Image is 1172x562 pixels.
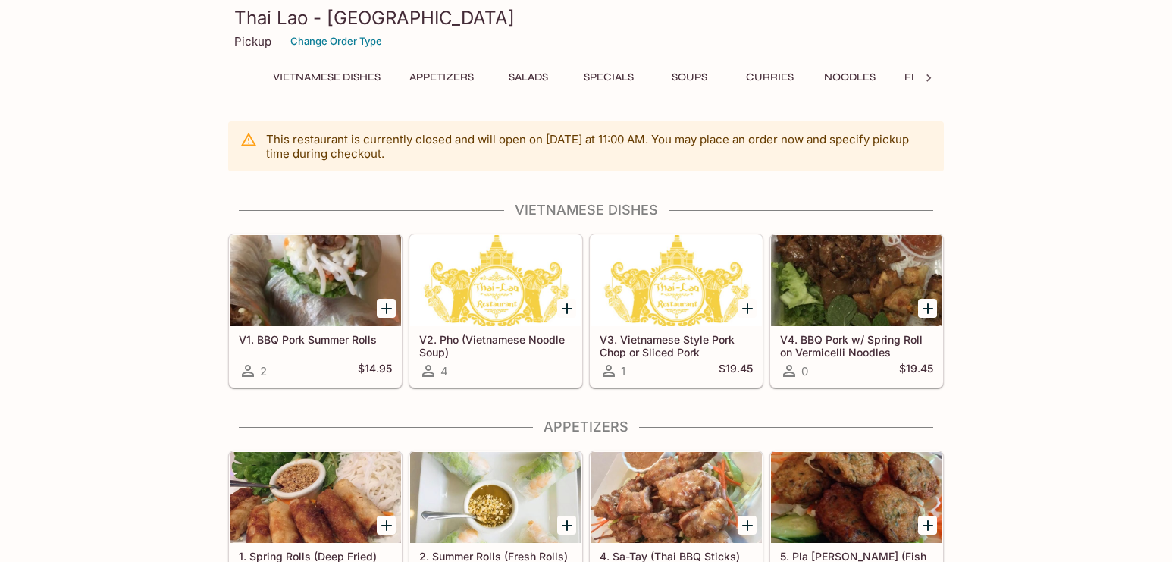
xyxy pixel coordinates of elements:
span: 4 [440,364,448,378]
h3: Thai Lao - [GEOGRAPHIC_DATA] [234,6,938,30]
button: Appetizers [401,67,482,88]
h5: V3. Vietnamese Style Pork Chop or Sliced Pork [600,333,753,358]
button: Add V3. Vietnamese Style Pork Chop or Sliced Pork [738,299,757,318]
div: 1. Spring Rolls (Deep Fried) [230,452,401,543]
button: Curries [735,67,804,88]
div: V1. BBQ Pork Summer Rolls [230,235,401,326]
div: 4. Sa-Tay (Thai BBQ Sticks) [591,452,762,543]
button: Noodles [816,67,884,88]
div: V3. Vietnamese Style Pork Chop or Sliced Pork [591,235,762,326]
div: 2. Summer Rolls (Fresh Rolls) [410,452,581,543]
p: This restaurant is currently closed and will open on [DATE] at 11:00 AM . You may place an order ... [266,132,932,161]
h5: $19.45 [719,362,753,380]
span: 2 [260,364,267,378]
button: Soups [655,67,723,88]
div: 5. Pla Tod Mun (Fish Patties) [771,452,942,543]
button: Add 2. Summer Rolls (Fresh Rolls) [557,516,576,535]
h4: Appetizers [228,419,944,435]
h5: V1. BBQ Pork Summer Rolls [239,333,392,346]
button: Vietnamese Dishes [265,67,389,88]
button: Specials [575,67,643,88]
button: Add V2. Pho (Vietnamese Noodle Soup) [557,299,576,318]
button: Add 4. Sa-Tay (Thai BBQ Sticks) [738,516,757,535]
button: Add V4. BBQ Pork w/ Spring Roll on Vermicelli Noodles [918,299,937,318]
a: V1. BBQ Pork Summer Rolls2$14.95 [229,234,402,388]
h4: Vietnamese Dishes [228,202,944,218]
p: Pickup [234,34,271,49]
button: Add 5. Pla Tod Mun (Fish Patties) [918,516,937,535]
h5: V4. BBQ Pork w/ Spring Roll on Vermicelli Noodles [780,333,933,358]
button: Add 1. Spring Rolls (Deep Fried) [377,516,396,535]
a: V2. Pho (Vietnamese Noodle Soup)4 [409,234,582,388]
span: 1 [621,364,625,378]
a: V3. Vietnamese Style Pork Chop or Sliced Pork1$19.45 [590,234,763,388]
h5: $19.45 [899,362,933,380]
div: V4. BBQ Pork w/ Spring Roll on Vermicelli Noodles [771,235,942,326]
a: V4. BBQ Pork w/ Spring Roll on Vermicelli Noodles0$19.45 [770,234,943,388]
div: V2. Pho (Vietnamese Noodle Soup) [410,235,581,326]
button: Fried Rice [896,67,973,88]
h5: V2. Pho (Vietnamese Noodle Soup) [419,333,572,358]
h5: $14.95 [358,362,392,380]
button: Change Order Type [284,30,389,53]
button: Salads [494,67,562,88]
button: Add V1. BBQ Pork Summer Rolls [377,299,396,318]
span: 0 [801,364,808,378]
